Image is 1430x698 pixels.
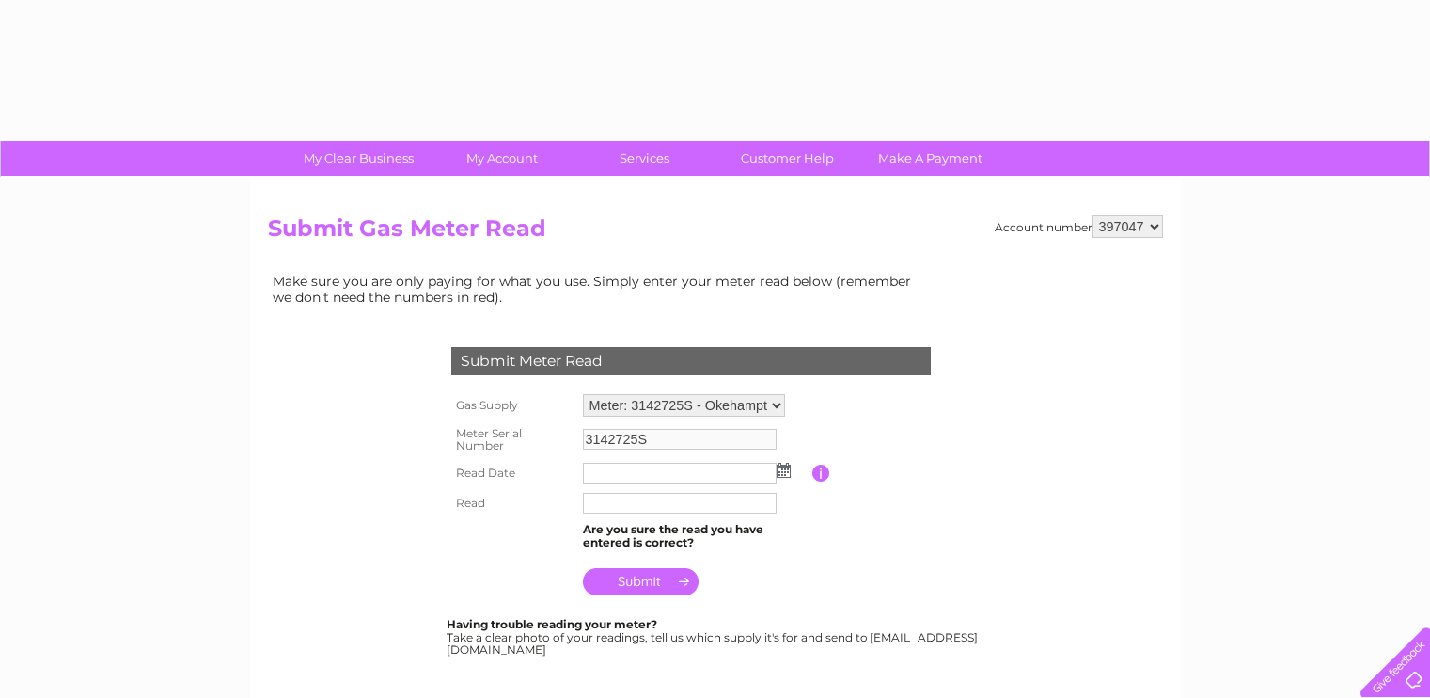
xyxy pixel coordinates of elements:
[447,488,578,518] th: Read
[447,618,981,657] div: Take a clear photo of your readings, tell us which supply it's for and send to [EMAIL_ADDRESS][DO...
[281,141,436,176] a: My Clear Business
[451,347,931,375] div: Submit Meter Read
[710,141,865,176] a: Customer Help
[268,215,1163,251] h2: Submit Gas Meter Read
[567,141,722,176] a: Services
[578,518,812,554] td: Are you sure the read you have entered is correct?
[777,463,791,478] img: ...
[812,465,830,482] input: Information
[447,421,578,459] th: Meter Serial Number
[447,458,578,488] th: Read Date
[447,389,578,421] th: Gas Supply
[268,269,926,309] td: Make sure you are only paying for what you use. Simply enter your meter read below (remember we d...
[995,215,1163,238] div: Account number
[583,568,699,595] input: Submit
[447,617,657,631] b: Having trouble reading your meter?
[853,141,1008,176] a: Make A Payment
[424,141,579,176] a: My Account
